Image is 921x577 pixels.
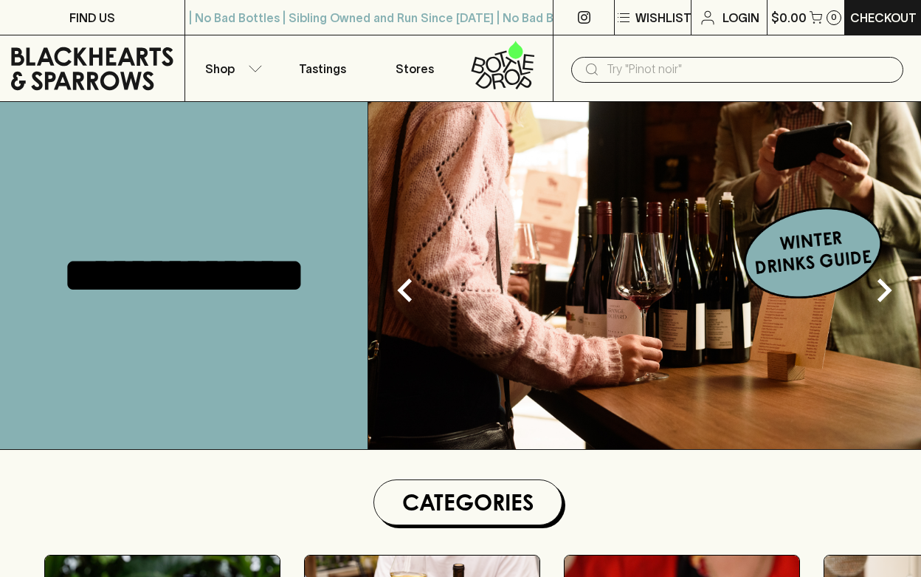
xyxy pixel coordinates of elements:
p: Login [722,9,759,27]
a: Tastings [277,35,369,101]
button: Next [855,261,914,320]
button: Shop [185,35,277,101]
h1: Categories [380,486,556,519]
p: Tastings [299,60,346,78]
p: FIND US [69,9,115,27]
p: Stores [396,60,434,78]
p: Checkout [850,9,917,27]
input: Try "Pinot noir" [607,58,891,81]
p: Shop [205,60,235,78]
button: Previous [376,261,435,320]
p: Wishlist [635,9,691,27]
img: optimise [368,102,921,449]
a: Stores [369,35,461,101]
p: $0.00 [771,9,807,27]
p: 0 [831,13,837,21]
